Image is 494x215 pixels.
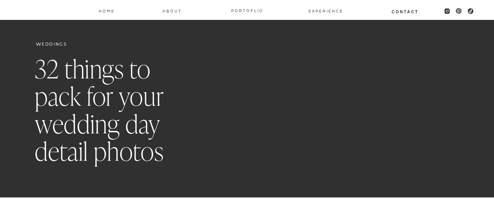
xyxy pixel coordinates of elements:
[391,8,419,14] a: Contact
[309,7,337,14] a: EXPERIENCE
[36,42,67,47] a: Weddings
[98,7,116,14] a: Home
[162,7,182,14] a: About
[35,56,200,166] h1: 32 things to pack for your wedding day detail photos
[228,7,267,13] a: PORTOFLIO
